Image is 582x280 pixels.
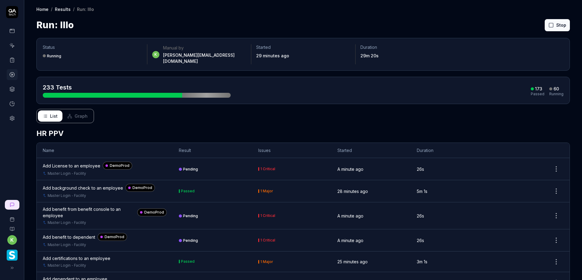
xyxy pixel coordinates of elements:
[163,52,246,64] div: [PERSON_NAME][EMAIL_ADDRESS][DOMAIN_NAME]
[549,92,564,96] div: Running
[360,53,379,58] time: 29m 20s
[43,255,110,261] a: Add certifications to an employee
[5,200,19,210] a: New conversation
[183,167,198,171] div: Pending
[7,250,18,261] img: Smartlinx Logo
[337,167,363,172] time: A minute ago
[110,163,129,168] span: DemoProd
[48,263,86,268] a: Master Login - Facility
[43,163,100,169] a: Add License to an employee
[256,53,289,58] time: 29 minutes ago
[36,6,48,12] a: Home
[360,44,455,50] p: Duration
[75,113,88,119] span: Graph
[36,128,570,139] h2: HR PPV
[43,234,95,240] a: Add benefit to dependent
[535,86,542,92] div: 173
[260,167,275,171] div: 1 Critical
[50,113,58,119] span: List
[132,185,152,191] span: DemoProd
[51,6,52,12] div: /
[137,208,167,216] a: DemoProd
[256,44,350,50] p: Started
[43,44,142,50] p: Status
[103,162,132,170] a: DemoProd
[183,214,198,218] div: Pending
[144,210,164,215] span: DemoProd
[545,19,570,31] button: Stop
[47,54,61,58] div: Running
[252,143,332,158] th: Issues
[417,238,424,243] time: 26s
[43,206,135,219] a: Add benefit from benefit console to an employee
[260,189,273,193] div: 1 Major
[337,259,368,264] time: 25 minutes ago
[48,220,86,225] a: Master Login - Facility
[105,234,124,240] span: DemoProd
[554,86,559,92] div: 60
[2,212,22,222] a: Book a call with us
[337,238,363,243] time: A minute ago
[181,260,195,263] div: Passed
[260,214,275,218] div: 1 Critical
[48,171,86,176] a: Master Login - Facility
[417,167,424,172] time: 26s
[38,110,62,122] button: List
[417,189,427,194] time: 5m 1s
[260,238,275,242] div: 1 Critical
[183,238,198,243] div: Pending
[163,45,246,51] div: Manual by
[43,84,72,91] span: 233 Tests
[331,143,411,158] th: Started
[62,110,92,122] button: Graph
[77,6,94,12] div: Run: lllo
[73,6,75,12] div: /
[152,51,159,58] span: k
[2,222,22,231] a: Documentation
[36,18,74,32] h1: Run: lllo
[98,233,127,241] a: DemoProd
[2,245,22,262] button: Smartlinx Logo
[417,259,427,264] time: 3m 1s
[181,189,195,193] div: Passed
[48,193,86,198] a: Master Login - Facility
[417,213,424,218] time: 26s
[55,6,71,12] a: Results
[260,260,273,264] div: 1 Major
[37,143,173,158] th: Name
[531,92,544,96] div: Passed
[337,213,363,218] time: A minute ago
[7,235,17,245] button: k
[337,189,368,194] time: 28 minutes ago
[43,185,123,191] a: Add background check to an employee
[173,143,252,158] th: Result
[125,184,155,192] a: DemoProd
[411,143,490,158] th: Duration
[48,242,86,248] a: Master Login - Facility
